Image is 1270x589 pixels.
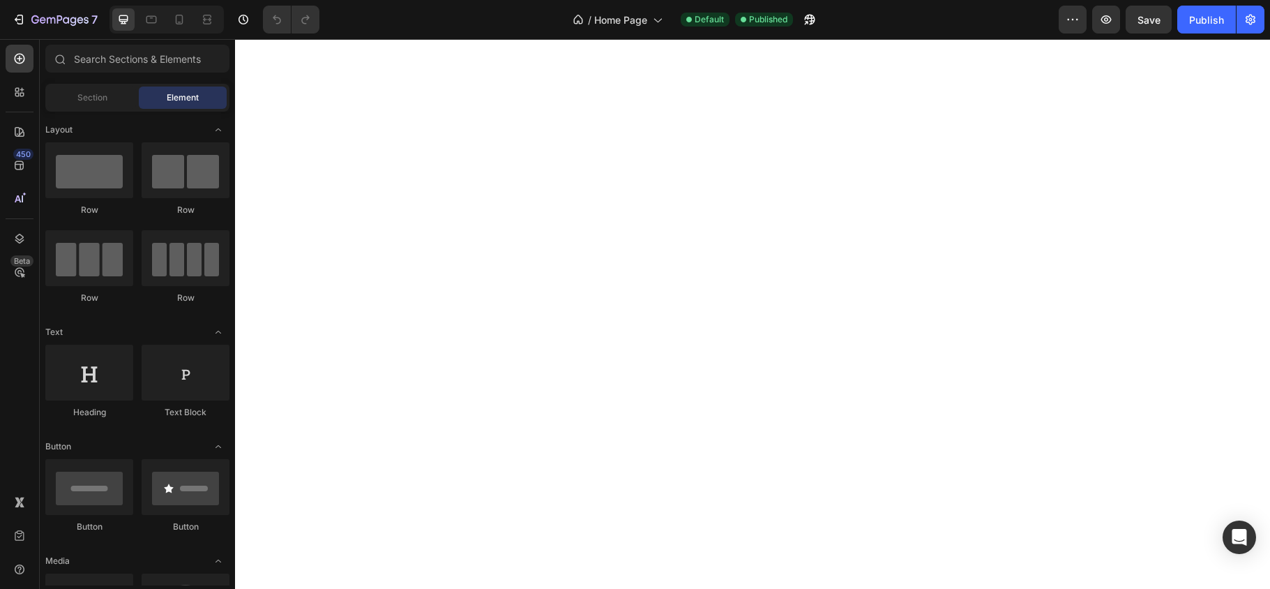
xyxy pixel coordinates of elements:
[45,521,133,533] div: Button
[91,11,98,28] p: 7
[142,292,229,304] div: Row
[167,91,199,104] span: Element
[207,119,229,141] span: Toggle open
[142,406,229,419] div: Text Block
[207,550,229,572] span: Toggle open
[594,13,647,27] span: Home Page
[1223,521,1256,554] div: Open Intercom Messenger
[45,555,70,567] span: Media
[45,204,133,216] div: Row
[45,292,133,304] div: Row
[235,39,1270,589] iframe: Design area
[695,13,724,26] span: Default
[45,406,133,419] div: Heading
[10,255,33,267] div: Beta
[1177,6,1236,33] button: Publish
[77,91,107,104] span: Section
[207,321,229,343] span: Toggle open
[142,204,229,216] div: Row
[6,6,104,33] button: 7
[45,326,63,338] span: Text
[1189,13,1224,27] div: Publish
[142,521,229,533] div: Button
[1126,6,1172,33] button: Save
[45,440,71,453] span: Button
[588,13,591,27] span: /
[13,149,33,160] div: 450
[45,124,73,136] span: Layout
[45,45,229,73] input: Search Sections & Elements
[749,13,787,26] span: Published
[263,6,319,33] div: Undo/Redo
[1137,14,1161,26] span: Save
[207,435,229,458] span: Toggle open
